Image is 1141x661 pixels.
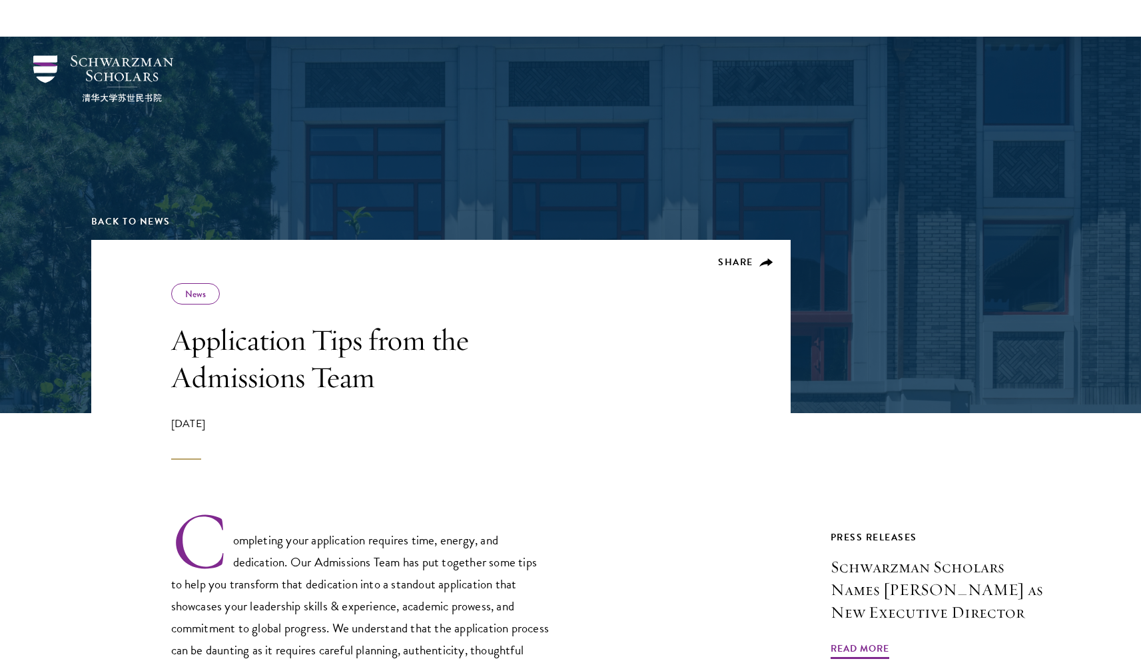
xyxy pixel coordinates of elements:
img: Schwarzman Scholars [33,55,173,102]
h3: Schwarzman Scholars Names [PERSON_NAME] as New Executive Director [831,556,1050,624]
button: Share [718,257,773,269]
a: Press Releases Schwarzman Scholars Names [PERSON_NAME] as New Executive Director Read More [831,529,1050,661]
span: Read More [831,640,889,661]
div: Press Releases [831,529,1050,546]
a: News [185,287,206,301]
div: [DATE] [171,416,551,460]
a: Back to News [91,215,171,229]
h1: Application Tips from the Admissions Team [171,321,551,396]
span: Share [718,255,753,269]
